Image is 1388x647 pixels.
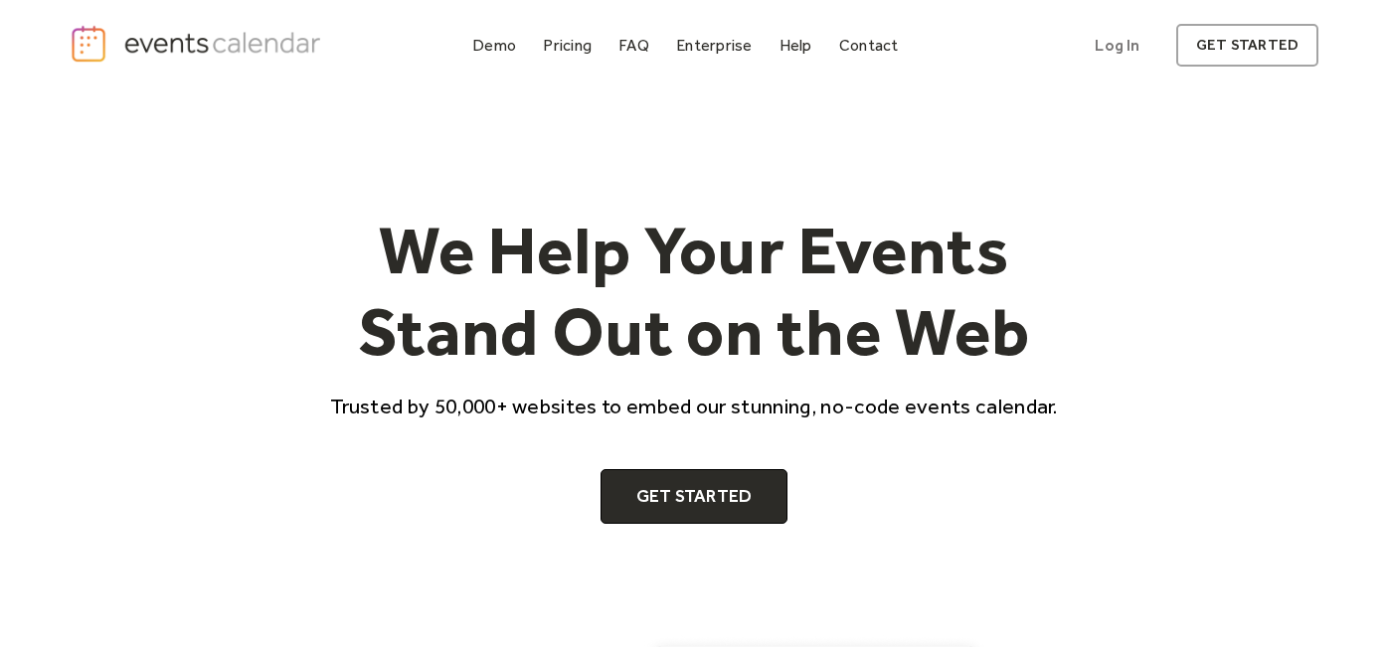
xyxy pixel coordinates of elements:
[676,40,752,51] div: Enterprise
[772,32,820,59] a: Help
[535,32,600,59] a: Pricing
[1176,24,1318,67] a: get started
[601,469,788,525] a: Get Started
[464,32,524,59] a: Demo
[1075,24,1159,67] a: Log In
[70,24,327,64] a: home
[312,392,1076,420] p: Trusted by 50,000+ websites to embed our stunning, no-code events calendar.
[831,32,907,59] a: Contact
[839,40,899,51] div: Contact
[472,40,516,51] div: Demo
[610,32,657,59] a: FAQ
[312,210,1076,372] h1: We Help Your Events Stand Out on the Web
[543,40,592,51] div: Pricing
[618,40,649,51] div: FAQ
[668,32,760,59] a: Enterprise
[780,40,812,51] div: Help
